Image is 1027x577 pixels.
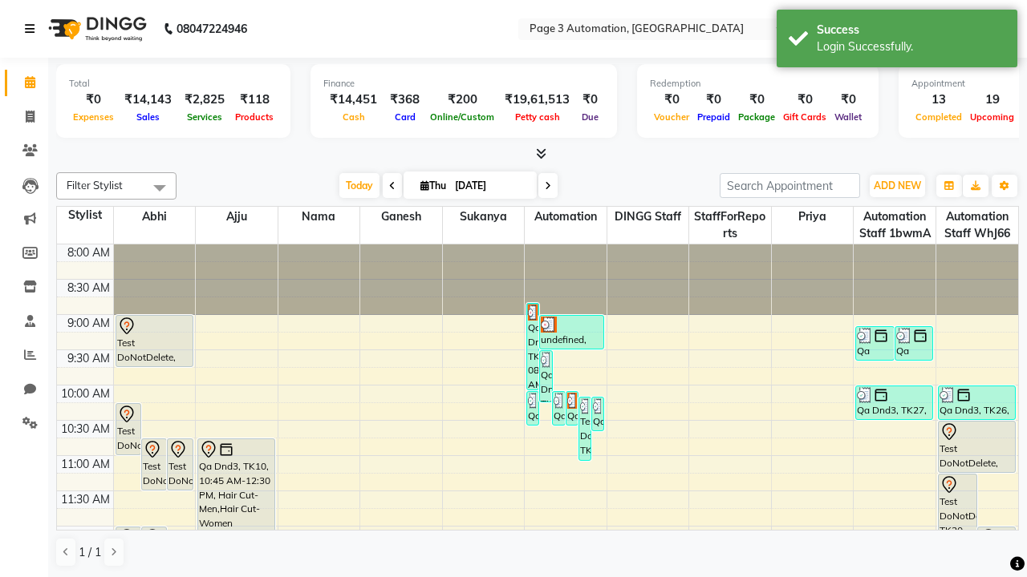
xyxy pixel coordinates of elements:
[779,111,830,123] span: Gift Cards
[540,316,603,349] div: undefined, TK21, 09:00 AM-09:30 AM, Hair cut Below 12 years (Boy)
[540,351,551,401] div: Qa Dnd3, TK25, 09:30 AM-10:15 AM, Hair Cut-Men
[116,404,140,454] div: Test DoNotDelete, TK11, 10:15 AM-11:00 AM, Hair Cut-Men
[183,111,226,123] span: Services
[196,207,278,227] span: Ajju
[168,439,192,490] div: Test DoNotDelete, TK16, 10:45 AM-11:30 AM, Hair Cut-Men
[41,6,151,51] img: logo
[416,180,450,192] span: Thu
[178,91,231,109] div: ₹2,825
[116,316,193,366] div: Test DoNotDelete, TK14, 09:00 AM-09:45 AM, Hair Cut-Men
[527,392,538,425] div: Qa Dnd3, TK29, 10:05 AM-10:35 AM, Hair cut Below 12 years (Boy)
[69,111,118,123] span: Expenses
[566,392,578,425] div: Qa Dnd3, TK28, 10:05 AM-10:35 AM, Hair cut Below 12 years (Boy)
[67,179,123,192] span: Filter Stylist
[830,91,866,109] div: ₹0
[498,91,576,109] div: ₹19,61,513
[578,111,603,123] span: Due
[57,207,113,224] div: Stylist
[734,91,779,109] div: ₹0
[650,91,693,109] div: ₹0
[854,207,936,244] span: Automation Staff 1bwmA
[939,386,1016,419] div: Qa Dnd3, TK26, 10:00 AM-10:30 AM, Hair cut Below 12 years (Boy)
[856,386,932,419] div: Qa Dnd3, TK27, 10:00 AM-10:30 AM, Hair cut Below 12 years (Boy)
[525,207,607,227] span: Automation
[693,91,734,109] div: ₹0
[118,91,178,109] div: ₹14,143
[58,421,113,438] div: 10:30 AM
[323,91,384,109] div: ₹14,451
[693,111,734,123] span: Prepaid
[58,456,113,473] div: 11:00 AM
[939,422,1016,472] div: Test DoNotDelete, TK20, 10:30 AM-11:15 AM, Hair Cut-Men
[231,111,278,123] span: Products
[58,385,113,402] div: 10:00 AM
[278,207,360,227] span: Nama
[384,91,426,109] div: ₹368
[64,280,113,297] div: 8:30 AM
[177,6,247,51] b: 08047224946
[527,304,538,389] div: Qa Dnd3, TK22, 08:50 AM-10:05 AM, Hair Cut By Expert-Men,Hair Cut-Men
[450,174,530,198] input: 2025-10-02
[817,38,1005,55] div: Login Successfully.
[830,111,866,123] span: Wallet
[911,111,966,123] span: Completed
[856,327,894,360] div: Qa Dnd3, TK23, 09:10 AM-09:40 AM, Hair cut Below 12 years (Boy)
[323,77,604,91] div: Finance
[779,91,830,109] div: ₹0
[511,111,564,123] span: Petty cash
[553,392,564,425] div: Qa Dnd3, TK30, 10:05 AM-10:35 AM, Hair cut Below 12 years (Boy)
[69,77,278,91] div: Total
[689,207,771,244] span: StaffForReports
[69,91,118,109] div: ₹0
[650,77,866,91] div: Redemption
[443,207,525,227] span: Sukanya
[966,91,1018,109] div: 19
[817,22,1005,38] div: Success
[339,173,380,198] span: Today
[64,350,113,367] div: 9:30 AM
[64,315,113,332] div: 9:00 AM
[592,397,603,430] div: Qa Dnd3, TK31, 10:10 AM-10:40 AM, Hair cut Below 12 years (Boy)
[870,175,925,197] button: ADD NEW
[966,111,1018,123] span: Upcoming
[79,544,101,561] span: 1 / 1
[772,207,854,227] span: Priya
[64,244,113,261] div: 8:00 AM
[360,207,442,227] span: Ganesh
[132,111,164,123] span: Sales
[426,91,498,109] div: ₹200
[426,111,498,123] span: Online/Custom
[720,173,860,198] input: Search Appointment
[114,207,196,227] span: Abhi
[142,439,166,490] div: Test DoNotDelete, TK04, 10:45 AM-11:30 AM, Hair Cut-Men
[231,91,278,109] div: ₹118
[734,111,779,123] span: Package
[936,207,1018,244] span: Automation Staff WhJ66
[59,527,113,543] div: 12:00 PM
[874,180,921,192] span: ADD NEW
[576,91,604,109] div: ₹0
[911,91,966,109] div: 13
[58,491,113,508] div: 11:30 AM
[939,474,976,543] div: Test DoNotDelete, TK20, 11:15 AM-12:15 PM, Hair Cut-Women
[579,397,591,460] div: Test DoNotDelete, TK33, 10:10 AM-11:05 AM, Special Hair Wash- Men
[339,111,369,123] span: Cash
[198,439,274,560] div: Qa Dnd3, TK10, 10:45 AM-12:30 PM, Hair Cut-Men,Hair Cut-Women
[391,111,420,123] span: Card
[650,111,693,123] span: Voucher
[607,207,689,227] span: DINGG Staff
[895,327,933,360] div: Qa Dnd3, TK24, 09:10 AM-09:40 AM, Hair Cut By Expert-Men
